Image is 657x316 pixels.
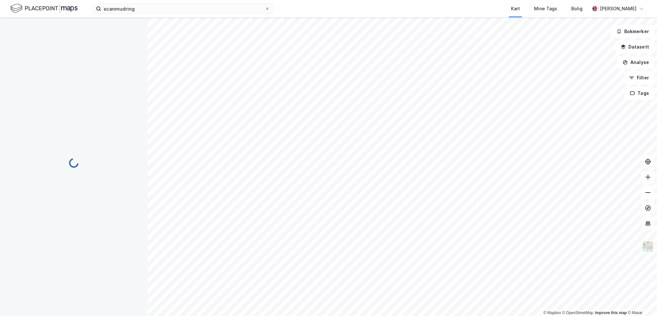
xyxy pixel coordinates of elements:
img: spinner.a6d8c91a73a9ac5275cf975e30b51cfb.svg [69,158,79,168]
div: Kart [511,5,520,13]
a: Mapbox [543,311,561,315]
button: Filter [624,71,654,84]
div: [PERSON_NAME] [600,5,636,13]
a: OpenStreetMap [562,311,593,315]
button: Datasett [615,41,654,53]
div: Mine Tags [534,5,557,13]
button: Analyse [617,56,654,69]
img: logo.f888ab2527a4732fd821a326f86c7f29.svg [10,3,78,14]
div: Bolig [571,5,583,13]
iframe: Chat Widget [625,285,657,316]
button: Tags [625,87,654,100]
div: Kontrollprogram for chat [625,285,657,316]
input: Søk på adresse, matrikkel, gårdeiere, leietakere eller personer [101,4,265,14]
button: Bokmerker [611,25,654,38]
img: Z [642,240,654,253]
a: Improve this map [595,311,627,315]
